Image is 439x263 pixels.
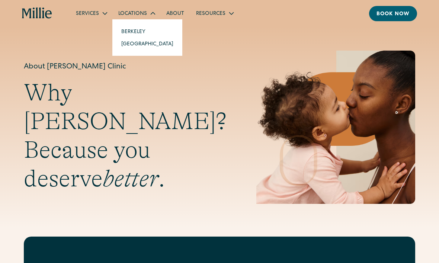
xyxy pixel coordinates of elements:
nav: Locations [112,19,182,56]
h1: About [PERSON_NAME] Clinic [24,61,227,73]
a: Book now [369,6,417,21]
a: home [22,7,52,19]
em: better [103,165,158,192]
div: Services [70,7,112,19]
div: Resources [196,10,225,18]
a: [GEOGRAPHIC_DATA] [115,38,179,50]
a: Berkeley [115,25,179,38]
a: About [160,7,190,19]
img: Mother and baby sharing a kiss, highlighting the emotional bond and nurturing care at the heart o... [256,51,415,204]
div: Resources [190,7,239,19]
div: Services [76,10,99,18]
div: Book now [376,10,410,18]
div: Locations [112,7,160,19]
h2: Why [PERSON_NAME]? Because you deserve . [24,78,227,193]
div: Locations [118,10,147,18]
